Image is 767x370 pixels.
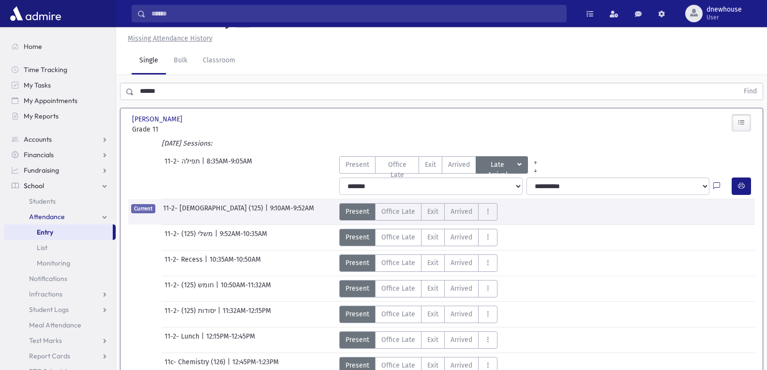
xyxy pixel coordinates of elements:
span: 11-2- משלי (125) [165,229,215,246]
span: Home [24,42,42,51]
span: 11-2- [DEMOGRAPHIC_DATA] (125) [163,203,265,221]
span: 11-2- חומש (125) [165,280,216,297]
span: Exit [427,309,438,319]
span: Accounts [24,135,52,144]
a: My Tasks [4,77,116,93]
span: Exit [427,258,438,268]
span: Office Late [381,309,415,319]
span: School [24,181,44,190]
a: Notifications [4,271,116,286]
span: Attendance [29,212,65,221]
a: List [4,240,116,255]
a: Student Logs [4,302,116,317]
a: School [4,178,116,193]
span: Students [29,197,56,206]
a: Classroom [195,47,243,74]
span: Office Late [381,258,415,268]
span: Test Marks [29,336,62,345]
u: Missing Attendance History [128,34,212,43]
span: Exit [427,283,438,294]
span: 11-2- Lunch [165,331,201,349]
span: 11:32AM-12:15PM [223,306,271,323]
span: 9:52AM-10:35AM [220,229,267,246]
span: | [218,306,223,323]
div: AttTypes [339,280,497,297]
span: Exit [427,335,438,345]
a: Attendance [4,209,116,224]
span: Arrived [448,160,470,170]
a: My Reports [4,108,116,124]
span: Present [346,232,369,242]
span: My Tasks [24,81,51,89]
span: 9:10AM-9:52AM [270,203,314,221]
a: Infractions [4,286,116,302]
i: [DATE] Sessions: [162,139,212,148]
a: All Later [528,164,543,172]
span: Infractions [29,290,62,298]
span: Present [346,160,369,170]
span: Present [346,258,369,268]
span: Notifications [29,274,67,283]
span: | [265,203,270,221]
a: Missing Attendance History [124,34,212,43]
span: Monitoring [37,259,70,267]
span: Arrived [451,335,472,345]
span: 11-2- Recess [165,254,205,272]
span: Report Cards [29,352,70,360]
span: 8:35AM-9:05AM [207,156,252,174]
a: Bulk [166,47,195,74]
span: Office Late [381,160,413,180]
input: Search [146,5,566,22]
span: | [216,280,221,297]
span: Exit [427,232,438,242]
span: dnewhouse [707,6,742,14]
a: All Prior [528,156,543,164]
a: Monitoring [4,255,116,271]
span: 12:15PM-12:45PM [206,331,255,349]
span: Office Late [381,207,415,217]
a: Entry [4,224,113,240]
button: Late Arrival [476,156,527,174]
span: Arrived [451,232,472,242]
div: AttTypes [339,306,497,323]
a: Report Cards [4,348,116,364]
span: Current [131,204,155,213]
span: 11-2- תפילה [165,156,202,174]
span: List [37,243,47,252]
span: Present [346,335,369,345]
span: [PERSON_NAME] [132,114,184,124]
span: Office Late [381,283,415,294]
span: Present [346,207,369,217]
a: Home [4,39,116,54]
div: AttTypes [339,229,497,246]
a: Accounts [4,132,116,147]
span: My Appointments [24,96,77,105]
span: 11-2- יסודות (125) [165,306,218,323]
div: AttTypes [339,254,497,272]
span: | [202,156,207,174]
button: Find [738,83,763,100]
a: Fundraising [4,163,116,178]
span: Late Arrival [482,160,515,170]
a: Students [4,193,116,209]
span: Exit [425,160,436,170]
span: User [707,14,742,21]
span: Present [346,309,369,319]
span: 10:35AM-10:50AM [210,254,261,272]
span: Time Tracking [24,65,67,74]
span: Arrived [451,258,472,268]
a: Financials [4,147,116,163]
span: Arrived [451,283,472,294]
a: Test Marks [4,333,116,348]
div: AttTypes [339,203,497,221]
span: Present [346,283,369,294]
span: Office Late [381,232,415,242]
img: AdmirePro [8,4,63,23]
a: My Appointments [4,93,116,108]
span: | [205,254,210,272]
span: | [215,229,220,246]
span: Student Logs [29,305,69,314]
span: Arrived [451,309,472,319]
a: Single [132,47,166,74]
span: | [201,331,206,349]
